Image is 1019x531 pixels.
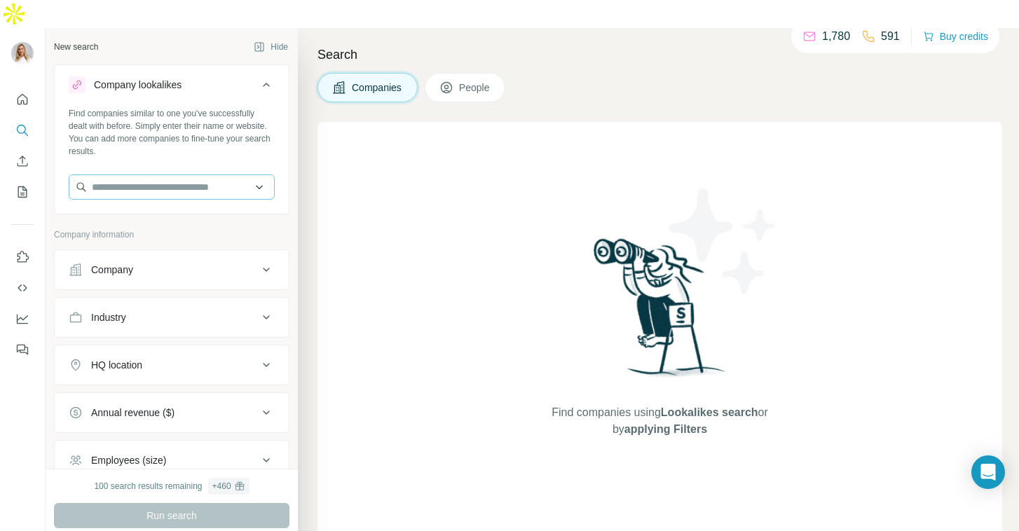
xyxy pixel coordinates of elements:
button: Company lookalikes [55,68,289,107]
button: Buy credits [923,27,988,46]
button: Employees (size) [55,443,289,477]
img: Surfe Illustration - Woman searching with binoculars [587,235,733,391]
button: Feedback [11,337,34,362]
img: Surfe Illustration - Stars [660,178,786,304]
button: Use Surfe on LinkedIn [11,244,34,270]
div: HQ location [91,358,142,372]
span: Find companies using or by [547,404,772,438]
h4: Search [317,45,1002,64]
div: 100 search results remaining [94,478,249,495]
button: Enrich CSV [11,149,34,174]
div: Industry [91,310,126,324]
span: Companies [352,81,403,95]
button: My lists [11,179,34,205]
span: Lookalikes search [661,406,758,418]
div: Find companies similar to one you've successfully dealt with before. Simply enter their name or w... [69,107,275,158]
div: Open Intercom Messenger [971,455,1005,489]
span: applying Filters [624,423,707,435]
button: Dashboard [11,306,34,331]
div: New search [54,41,98,53]
div: Company [91,263,133,277]
button: Quick start [11,87,34,112]
button: HQ location [55,348,289,382]
button: Hide [244,36,298,57]
button: Company [55,253,289,287]
img: Avatar [11,42,34,64]
button: Use Surfe API [11,275,34,301]
div: Annual revenue ($) [91,406,175,420]
p: 591 [881,28,900,45]
p: 1,780 [822,28,850,45]
button: Industry [55,301,289,334]
p: Company information [54,228,289,241]
button: Search [11,118,34,143]
div: Company lookalikes [94,78,182,92]
div: + 460 [212,480,231,492]
span: People [459,81,491,95]
div: Employees (size) [91,453,166,467]
button: Annual revenue ($) [55,396,289,429]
